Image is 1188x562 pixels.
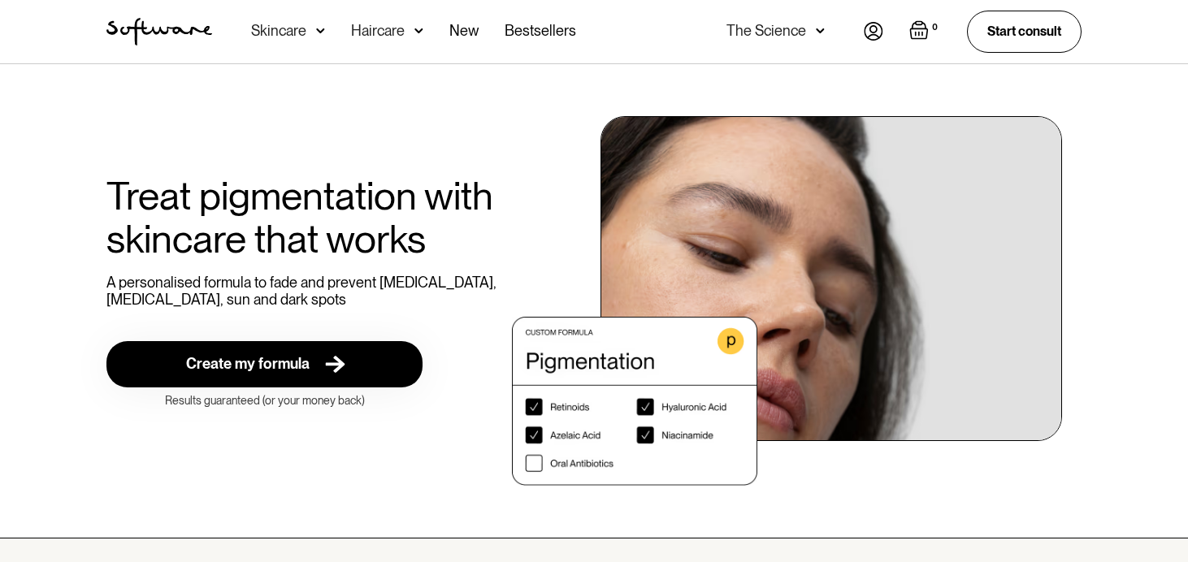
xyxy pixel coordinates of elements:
[816,23,825,39] img: arrow down
[316,23,325,39] img: arrow down
[414,23,423,39] img: arrow down
[351,23,405,39] div: Haircare
[726,23,806,39] div: The Science
[106,18,212,45] img: Software Logo
[106,18,212,45] a: home
[929,20,941,35] div: 0
[967,11,1082,52] a: Start consult
[186,355,310,374] div: Create my formula
[251,23,306,39] div: Skincare
[106,274,505,309] p: A personalised formula to fade and prevent [MEDICAL_DATA], [MEDICAL_DATA], sun and dark spots
[106,394,423,408] div: Results guaranteed (or your money back)
[106,175,505,261] h1: Treat pigmentation with skincare that works
[106,341,423,387] a: Create my formula
[909,20,941,43] a: Open cart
